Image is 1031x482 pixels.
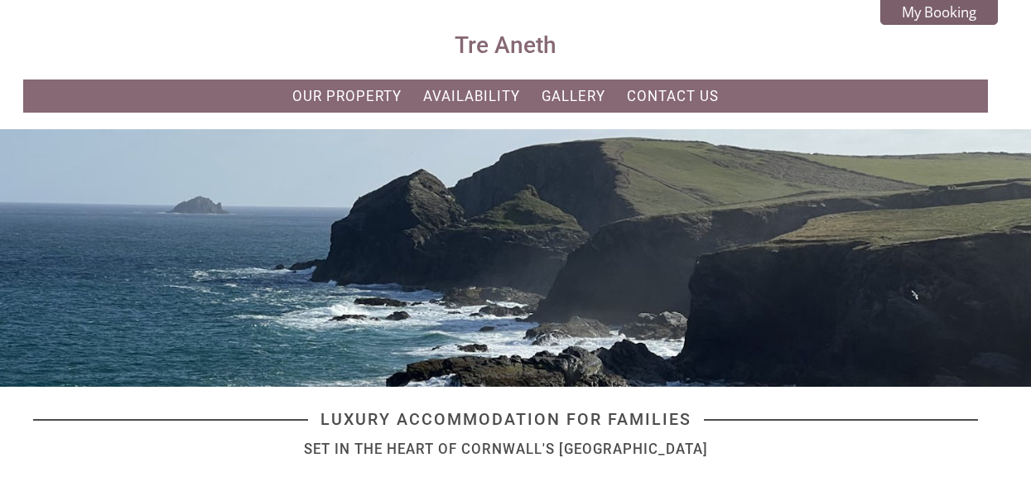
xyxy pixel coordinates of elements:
[423,88,520,104] a: Availability
[292,88,402,104] a: Our Property
[402,31,609,59] a: Tre Aneth
[542,88,605,104] a: Gallery
[627,88,719,104] a: Contact Us
[33,441,978,457] h2: Set in the Heart of Cornwall's [GEOGRAPHIC_DATA]
[308,410,704,429] span: Luxury accommodation for families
